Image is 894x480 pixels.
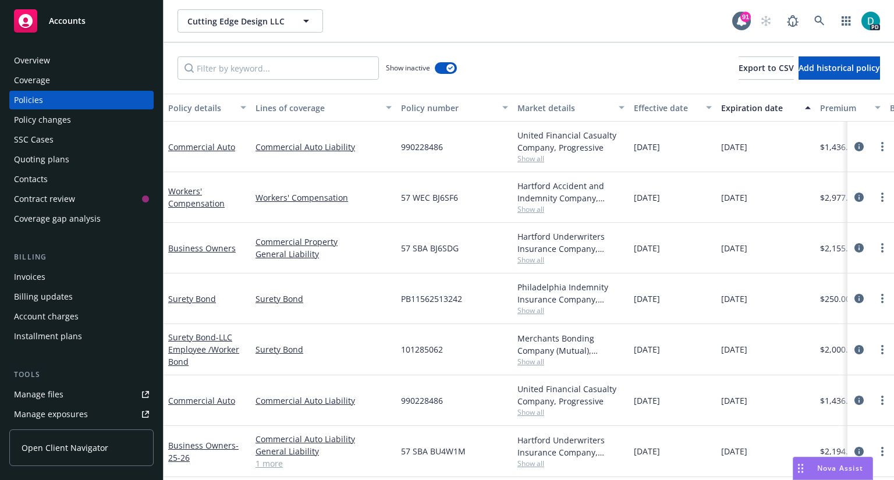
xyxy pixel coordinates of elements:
a: Invoices [9,268,154,286]
div: Account charges [14,307,79,326]
div: Policies [14,91,43,109]
span: Show all [517,255,625,265]
span: $2,000.00 [820,343,857,355]
span: [DATE] [634,445,660,457]
a: more [875,140,889,154]
div: Hartford Accident and Indemnity Company, Hartford Insurance Group [517,180,625,204]
img: photo [861,12,880,30]
a: circleInformation [852,241,866,255]
a: General Liability [256,248,392,260]
div: Merchants Bonding Company (Mutual), Merchants Bonding Company, Surety1 [517,332,625,357]
a: Report a Bug [781,9,804,33]
span: - LLC Employee /Worker Bond [168,332,239,367]
a: Switch app [835,9,858,33]
span: Show all [517,305,625,315]
a: Accounts [9,5,154,37]
div: Billing updates [14,287,73,306]
a: Policies [9,91,154,109]
div: Market details [517,102,612,114]
span: [DATE] [721,191,747,204]
span: Show all [517,204,625,214]
div: Hartford Underwriters Insurance Company, Hartford Insurance Group [517,230,625,255]
button: Add historical policy [799,56,880,80]
div: Philadelphia Indemnity Insurance Company, [GEOGRAPHIC_DATA] Insurance Companies [517,281,625,305]
div: SSC Cases [14,130,54,149]
div: Premium [820,102,868,114]
a: Surety Bond [256,343,392,355]
div: Overview [14,51,50,70]
button: Export to CSV [739,56,794,80]
div: Policy changes [14,111,71,129]
a: Account charges [9,307,154,326]
a: circleInformation [852,190,866,204]
span: 57 SBA BJ6SDG [401,242,459,254]
a: Commercial Auto Liability [256,141,392,153]
a: more [875,445,889,458]
div: Coverage gap analysis [14,209,101,228]
a: Coverage [9,71,154,90]
span: Show all [517,458,625,468]
div: Drag to move [793,457,808,479]
span: Show all [517,407,625,417]
span: Show inactive [386,63,430,73]
span: 57 SBA BU4W1M [401,445,466,457]
a: Installment plans [9,327,154,346]
div: Tools [9,369,154,381]
a: Contacts [9,170,154,189]
span: Open Client Navigator [22,442,108,454]
span: [DATE] [721,445,747,457]
span: - 25-26 [168,440,239,463]
span: [DATE] [721,141,747,153]
span: [DATE] [721,242,747,254]
span: [DATE] [721,394,747,407]
div: Policy number [401,102,495,114]
a: Commercial Auto Liability [256,433,392,445]
div: Policy details [168,102,233,114]
a: General Liability [256,445,392,457]
a: more [875,393,889,407]
a: circleInformation [852,140,866,154]
a: Surety Bond [256,293,392,305]
a: circleInformation [852,393,866,407]
span: [DATE] [721,293,747,305]
span: $2,977.00 [820,191,857,204]
a: Commercial Auto [168,141,235,152]
span: 101285062 [401,343,443,355]
div: Hartford Underwriters Insurance Company, Hartford Insurance Group [517,434,625,458]
a: Commercial Auto Liability [256,394,392,407]
button: Expiration date [716,94,815,122]
span: 990228486 [401,141,443,153]
a: Business Owners [168,440,239,463]
button: Market details [513,94,629,122]
div: 91 [740,12,751,22]
a: more [875,343,889,357]
span: $1,436.76 [820,141,857,153]
a: Commercial Property [256,236,392,248]
button: Cutting Edge Design LLC [178,9,323,33]
div: Lines of coverage [256,102,379,114]
a: Start snowing [754,9,778,33]
span: [DATE] [634,242,660,254]
div: Expiration date [721,102,798,114]
span: $2,155.00 [820,242,857,254]
div: Manage files [14,385,63,404]
a: Overview [9,51,154,70]
span: PB11562513242 [401,293,462,305]
a: more [875,291,889,305]
span: 990228486 [401,394,443,407]
div: Manage exposures [14,405,88,424]
a: Coverage gap analysis [9,209,154,228]
span: Nova Assist [817,463,863,473]
span: $2,194.00 [820,445,857,457]
span: [DATE] [634,293,660,305]
span: [DATE] [634,394,660,407]
span: Cutting Edge Design LLC [187,15,288,27]
span: $250.00 [820,293,850,305]
button: Premium [815,94,885,122]
div: Contacts [14,170,48,189]
div: Billing [9,251,154,263]
button: Lines of coverage [251,94,396,122]
a: SSC Cases [9,130,154,149]
span: Show all [517,357,625,367]
a: Contract review [9,190,154,208]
